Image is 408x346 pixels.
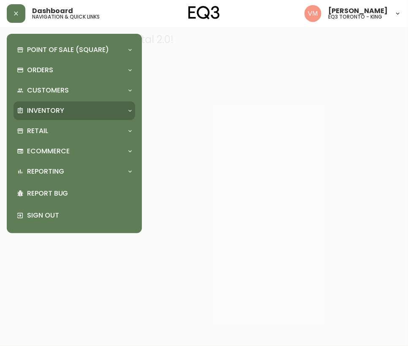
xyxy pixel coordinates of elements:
div: Customers [14,81,135,100]
div: Orders [14,61,135,79]
span: [PERSON_NAME] [328,8,388,14]
p: Inventory [27,106,64,115]
p: Sign Out [27,211,132,220]
p: Reporting [27,167,64,176]
img: 0f63483a436850f3a2e29d5ab35f16df [305,5,321,22]
div: Retail [14,122,135,140]
img: logo [188,6,220,19]
p: Report Bug [27,189,132,198]
p: Point of Sale (Square) [27,45,109,54]
div: Inventory [14,101,135,120]
p: Customers [27,86,69,95]
div: Point of Sale (Square) [14,41,135,59]
p: Ecommerce [27,147,70,156]
span: Dashboard [32,8,73,14]
div: Sign Out [14,204,135,226]
h5: eq3 toronto - king [328,14,382,19]
div: Report Bug [14,183,135,204]
h5: navigation & quick links [32,14,100,19]
div: Ecommerce [14,142,135,161]
p: Retail [27,126,48,136]
div: Reporting [14,162,135,181]
p: Orders [27,65,53,75]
